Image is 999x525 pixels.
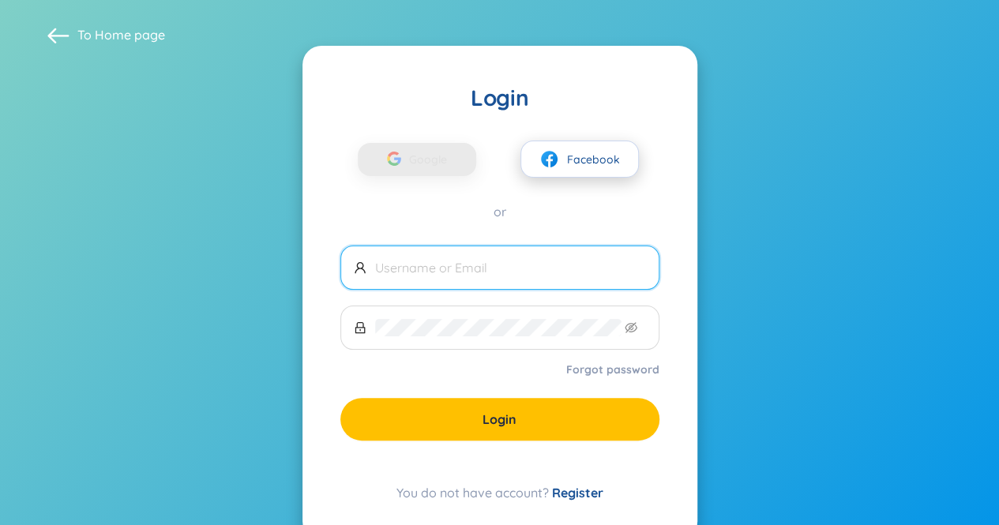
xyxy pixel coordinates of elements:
[95,27,165,43] a: Home page
[358,143,476,176] button: Google
[340,483,659,502] div: You do not have account?
[625,321,637,334] span: eye-invisible
[552,485,603,501] a: Register
[340,398,659,441] button: Login
[483,411,516,428] span: Login
[354,321,366,334] span: lock
[520,141,639,178] button: facebookFacebook
[375,259,646,276] input: Username or Email
[340,203,659,220] div: or
[77,26,165,43] span: To
[567,151,620,168] span: Facebook
[566,362,659,377] a: Forgot password
[539,149,559,169] img: facebook
[340,84,659,112] div: Login
[354,261,366,274] span: user
[409,143,455,176] span: Google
